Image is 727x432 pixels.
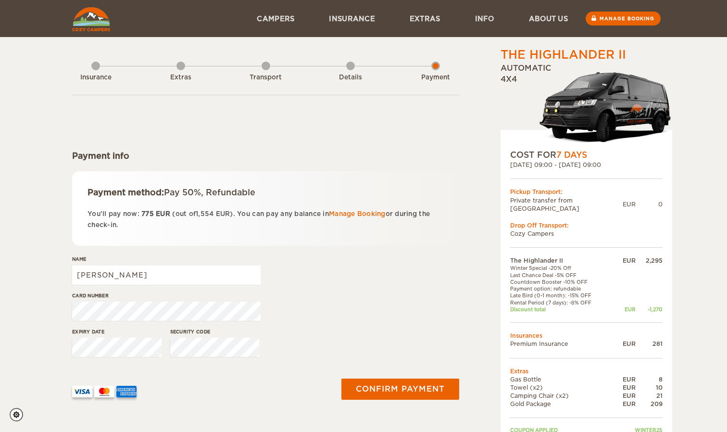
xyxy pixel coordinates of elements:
[510,272,613,279] td: Last Chance Deal -5% OFF
[501,63,672,149] div: Automatic 4x4
[510,161,663,169] div: [DATE] 09:00 - [DATE] 09:00
[72,386,92,397] img: VISA
[510,279,613,285] td: Countdown Booster -10% OFF
[613,340,636,348] div: EUR
[510,149,663,161] div: COST FOR
[72,328,162,335] label: Expiry date
[154,73,207,82] div: Extras
[324,73,377,82] div: Details
[510,188,663,196] div: Pickup Transport:
[636,340,663,348] div: 281
[88,208,444,231] p: You'll pay now: (out of ). You can pay any balance in or during the check-in.
[613,383,636,392] div: EUR
[613,306,636,313] div: EUR
[141,210,154,217] span: 775
[510,265,613,271] td: Winter Special -20% Off
[636,400,663,408] div: 209
[94,386,114,397] img: mastercard
[510,331,663,340] td: Insurances
[556,150,587,160] span: 7 Days
[510,375,613,383] td: Gas Bottle
[10,408,29,421] a: Cookie settings
[510,229,663,238] td: Cozy Campers
[510,383,613,392] td: Towel (x2)
[170,328,260,335] label: Security code
[539,66,672,149] img: stor-langur-223.png
[613,392,636,400] div: EUR
[636,306,663,313] div: -1,270
[510,299,613,306] td: Rental Period (7 days): -8% OFF
[216,210,230,217] span: EUR
[510,221,663,229] div: Drop Off Transport:
[636,383,663,392] div: 10
[510,367,663,375] td: Extras
[69,73,122,82] div: Insurance
[636,200,663,208] div: 0
[613,256,636,265] div: EUR
[501,47,626,63] div: The Highlander II
[510,256,613,265] td: The Highlander II
[196,210,213,217] span: 1,554
[72,150,459,162] div: Payment info
[341,379,459,400] button: Confirm payment
[510,400,613,408] td: Gold Package
[510,306,613,313] td: Discount total
[72,292,261,299] label: Card number
[636,256,663,265] div: 2,295
[613,400,636,408] div: EUR
[116,386,137,397] img: AMEX
[613,375,636,383] div: EUR
[636,392,663,400] div: 21
[510,340,613,348] td: Premium Insurance
[239,73,292,82] div: Transport
[586,12,661,25] a: Manage booking
[329,210,386,217] a: Manage Booking
[88,187,444,198] div: Payment method:
[164,188,255,197] span: Pay 50%, Refundable
[72,255,261,263] label: Name
[636,375,663,383] div: 8
[510,292,613,299] td: Late Bird (0-1 month): -15% OFF
[409,73,462,82] div: Payment
[72,7,110,31] img: Cozy Campers
[510,196,623,213] td: Private transfer from [GEOGRAPHIC_DATA]
[510,392,613,400] td: Camping Chair (x2)
[156,210,170,217] span: EUR
[510,285,613,292] td: Payment option: refundable
[623,200,636,208] div: EUR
